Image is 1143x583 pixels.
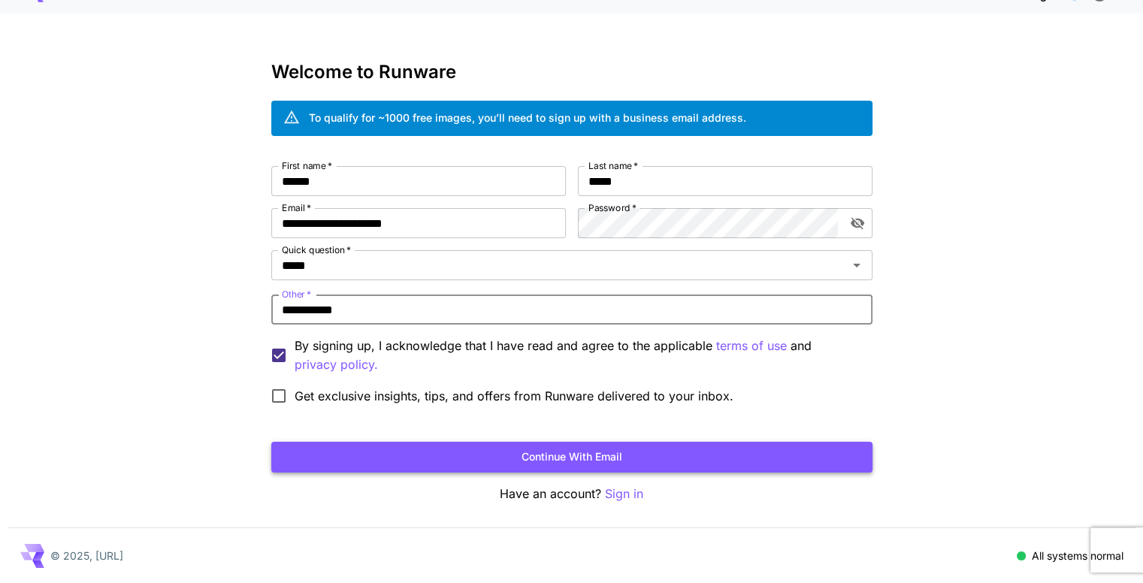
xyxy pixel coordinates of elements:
[295,337,860,374] p: By signing up, I acknowledge that I have read and agree to the applicable and
[1032,548,1123,563] p: All systems normal
[282,243,351,256] label: Quick question
[271,442,872,473] button: Continue with email
[282,201,311,214] label: Email
[588,159,638,172] label: Last name
[716,337,787,355] p: terms of use
[271,485,872,503] p: Have an account?
[282,288,311,301] label: Other
[605,485,643,503] button: Sign in
[846,255,867,276] button: Open
[295,355,378,374] p: privacy policy.
[50,548,123,563] p: © 2025, [URL]
[309,110,746,125] div: To qualify for ~1000 free images, you’ll need to sign up with a business email address.
[282,159,332,172] label: First name
[295,355,378,374] button: By signing up, I acknowledge that I have read and agree to the applicable terms of use and
[716,337,787,355] button: By signing up, I acknowledge that I have read and agree to the applicable and privacy policy.
[588,201,637,214] label: Password
[295,387,733,405] span: Get exclusive insights, tips, and offers from Runware delivered to your inbox.
[844,210,871,237] button: toggle password visibility
[271,62,872,83] h3: Welcome to Runware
